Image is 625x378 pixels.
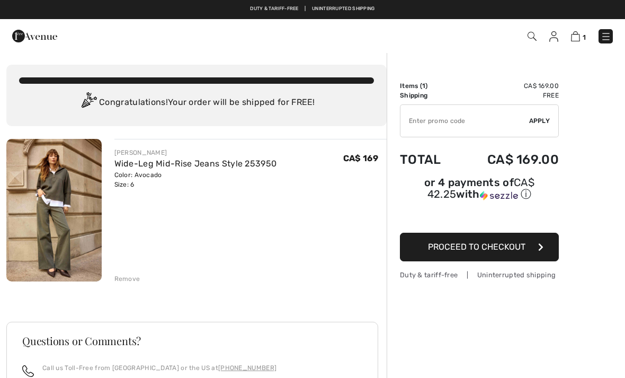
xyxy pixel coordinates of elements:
img: 1ère Avenue [12,25,57,47]
img: Shopping Bag [571,31,580,41]
img: Search [528,32,537,41]
span: Proceed to Checkout [428,242,525,252]
h3: Questions or Comments? [22,336,362,346]
a: [PHONE_NUMBER] [218,364,276,372]
a: Wide-Leg Mid-Rise Jeans Style 253950 [114,159,277,169]
button: Proceed to Checkout [400,233,559,261]
input: Promo code [400,105,529,137]
img: Menu [601,31,611,42]
div: or 4 payments of with [400,178,559,201]
a: 1 [571,30,586,42]
img: Sezzle [480,191,518,200]
td: Items ( ) [400,81,458,91]
span: CA$ 42.25 [427,176,534,200]
td: Shipping [400,91,458,100]
td: CA$ 169.00 [458,142,559,178]
img: My Info [549,31,558,42]
a: 1ère Avenue [12,30,57,40]
div: or 4 payments ofCA$ 42.25withSezzle Click to learn more about Sezzle [400,178,559,205]
td: Free [458,91,559,100]
div: [PERSON_NAME] [114,148,277,157]
div: Color: Avocado Size: 6 [114,170,277,189]
span: 1 [583,33,586,41]
div: Remove [114,274,140,284]
span: Apply [529,116,550,126]
p: Call us Toll-Free from [GEOGRAPHIC_DATA] or the US at [42,363,276,373]
td: Total [400,142,458,178]
img: call [22,365,34,377]
img: Congratulation2.svg [78,92,99,113]
img: Wide-Leg Mid-Rise Jeans Style 253950 [6,139,102,282]
td: CA$ 169.00 [458,81,559,91]
iframe: PayPal-paypal [400,205,559,229]
div: Congratulations! Your order will be shipped for FREE! [19,92,374,113]
span: CA$ 169 [343,153,378,163]
span: 1 [422,82,425,90]
div: Duty & tariff-free | Uninterrupted shipping [400,270,559,280]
